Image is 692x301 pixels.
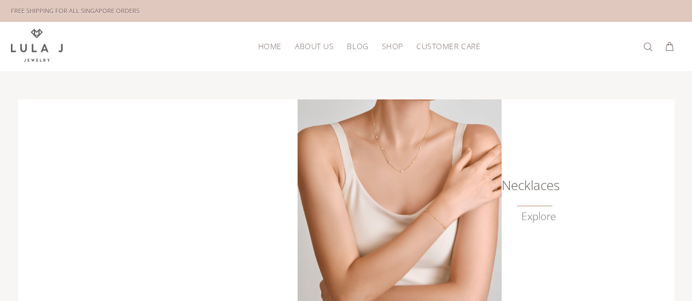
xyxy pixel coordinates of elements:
a: Explore [521,210,556,223]
span: Customer Care [416,42,480,50]
a: Blog [340,38,375,55]
span: HOME [258,42,282,50]
span: Blog [347,42,368,50]
span: Shop [382,42,403,50]
a: Shop [375,38,410,55]
div: FREE SHIPPING FOR ALL SINGAPORE ORDERS [11,5,139,17]
span: About Us [295,42,334,50]
a: HOME [252,38,288,55]
a: About Us [288,38,340,55]
a: Customer Care [410,38,480,55]
h6: Necklaces [501,180,556,191]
